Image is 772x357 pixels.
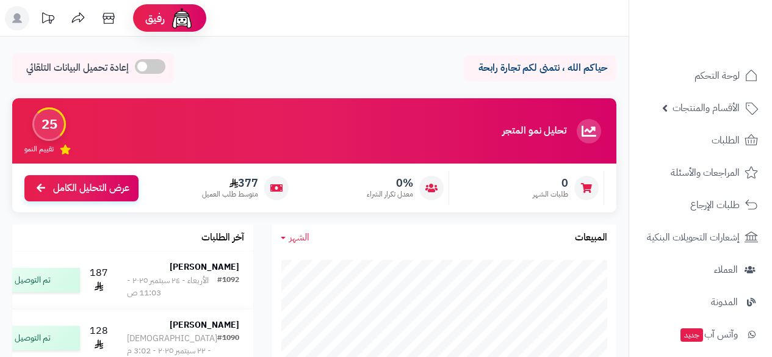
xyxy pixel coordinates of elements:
[637,61,765,90] a: لوحة التحكم
[673,99,740,117] span: الأقسام والمنتجات
[281,231,309,245] a: الشهر
[637,190,765,220] a: طلبات الإرجاع
[575,233,607,243] h3: المبيعات
[24,144,54,154] span: تقييم النمو
[637,287,765,317] a: المدونة
[714,261,738,278] span: العملاء
[32,6,63,34] a: تحديثات المنصة
[24,175,139,201] a: عرض التحليل الكامل
[367,176,413,190] span: 0%
[637,255,765,284] a: العملاء
[712,132,740,149] span: الطلبات
[637,158,765,187] a: المراجعات والأسئلة
[53,181,129,195] span: عرض التحليل الكامل
[637,223,765,252] a: إشعارات التحويلات البنكية
[647,229,740,246] span: إشعارات التحويلات البنكية
[671,164,740,181] span: المراجعات والأسئلة
[637,320,765,349] a: وآتس آبجديد
[533,176,568,190] span: 0
[473,61,607,75] p: حياكم الله ، نتمنى لكم تجارة رابحة
[170,319,239,331] strong: [PERSON_NAME]
[679,326,738,343] span: وآتس آب
[689,9,760,35] img: logo-2.png
[680,328,703,342] span: جديد
[127,333,217,357] div: [DEMOGRAPHIC_DATA] - ٢٢ سبتمبر ٢٠٢٥ - 3:02 م
[502,126,566,137] h3: تحليل نمو المتجر
[202,176,258,190] span: 377
[170,261,239,273] strong: [PERSON_NAME]
[711,294,738,311] span: المدونة
[694,67,740,84] span: لوحة التحكم
[289,230,309,245] span: الشهر
[217,333,239,357] div: #1090
[170,6,194,31] img: ai-face.png
[367,189,413,200] span: معدل تكرار الشراء
[26,61,129,75] span: إعادة تحميل البيانات التلقائي
[637,126,765,155] a: الطلبات
[533,189,568,200] span: طلبات الشهر
[202,189,258,200] span: متوسط طلب العميل
[217,275,239,299] div: #1092
[145,11,165,26] span: رفيق
[127,275,217,299] div: الأربعاء - ٢٤ سبتمبر ٢٠٢٥ - 11:03 ص
[85,251,113,309] td: 187
[690,197,740,214] span: طلبات الإرجاع
[201,233,244,243] h3: آخر الطلبات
